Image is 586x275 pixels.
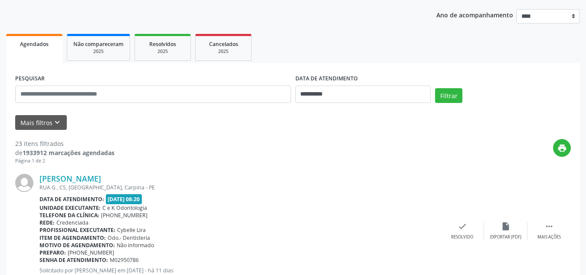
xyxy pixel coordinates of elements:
b: Senha de atendimento: [39,256,108,264]
span: Resolvidos [149,40,176,48]
div: RUA G , CS, [GEOGRAPHIC_DATA], Carpina - PE [39,184,441,191]
div: 2025 [141,48,184,55]
div: Resolvido [451,234,473,240]
b: Data de atendimento: [39,195,104,203]
b: Unidade executante: [39,204,101,212]
span: Não compareceram [73,40,124,48]
button: print [553,139,571,157]
a: [PERSON_NAME] [39,174,101,183]
i: print [557,143,567,153]
p: Ano de acompanhamento [436,9,513,20]
i: insert_drive_file [501,222,511,231]
i: check [458,222,467,231]
label: DATA DE ATENDIMENTO [295,72,358,86]
span: Credenciada [56,219,88,226]
b: Motivo de agendamento: [39,242,115,249]
b: Telefone da clínica: [39,212,99,219]
div: de [15,148,115,157]
b: Preparo: [39,249,66,256]
div: 23 itens filtrados [15,139,115,148]
div: 2025 [73,48,124,55]
span: [PHONE_NUMBER] [101,212,147,219]
span: C e K Odontologia [102,204,147,212]
div: Exportar (PDF) [490,234,521,240]
button: Filtrar [435,88,462,103]
i: keyboard_arrow_down [52,118,62,127]
b: Item de agendamento: [39,234,106,242]
strong: 1933912 marcações agendadas [23,149,115,157]
span: Não informado [117,242,154,249]
img: img [15,174,33,192]
div: 2025 [202,48,245,55]
span: Cancelados [209,40,238,48]
button: Mais filtroskeyboard_arrow_down [15,115,67,130]
i:  [544,222,554,231]
b: Rede: [39,219,55,226]
div: Página 1 de 2 [15,157,115,165]
span: Cybelle Lira [117,226,146,234]
span: [PHONE_NUMBER] [68,249,114,256]
span: [DATE] 08:20 [106,194,142,204]
span: Agendados [20,40,49,48]
b: Profissional executante: [39,226,115,234]
span: Odo.- Dentisteria [108,234,150,242]
label: PESQUISAR [15,72,45,86]
div: Mais ações [537,234,561,240]
span: M02950786 [110,256,139,264]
